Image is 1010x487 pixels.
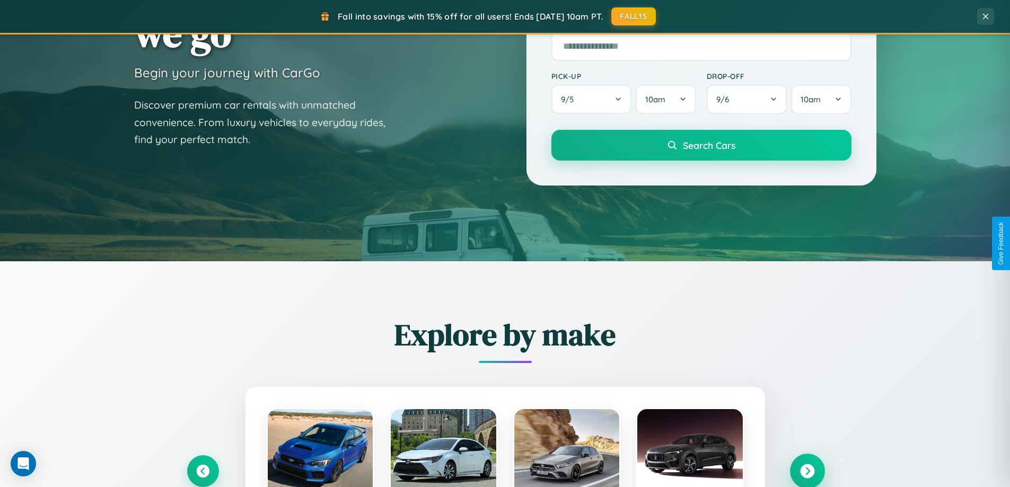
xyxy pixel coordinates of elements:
button: FALL15 [611,7,656,25]
span: Search Cars [683,139,735,151]
button: 10am [791,85,851,114]
span: Fall into savings with 15% off for all users! Ends [DATE] 10am PT. [338,11,603,22]
button: 9/6 [707,85,787,114]
h3: Begin your journey with CarGo [134,65,320,81]
label: Drop-off [707,72,851,81]
div: Give Feedback [997,222,1005,265]
label: Pick-up [551,72,696,81]
span: 9 / 5 [561,94,579,104]
button: 9/5 [551,85,632,114]
h2: Explore by make [187,314,823,355]
div: Open Intercom Messenger [11,451,36,476]
span: 9 / 6 [716,94,734,104]
span: 10am [645,94,665,104]
button: Search Cars [551,130,851,161]
button: 10am [636,85,696,114]
span: 10am [801,94,821,104]
p: Discover premium car rentals with unmatched convenience. From luxury vehicles to everyday rides, ... [134,96,399,148]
